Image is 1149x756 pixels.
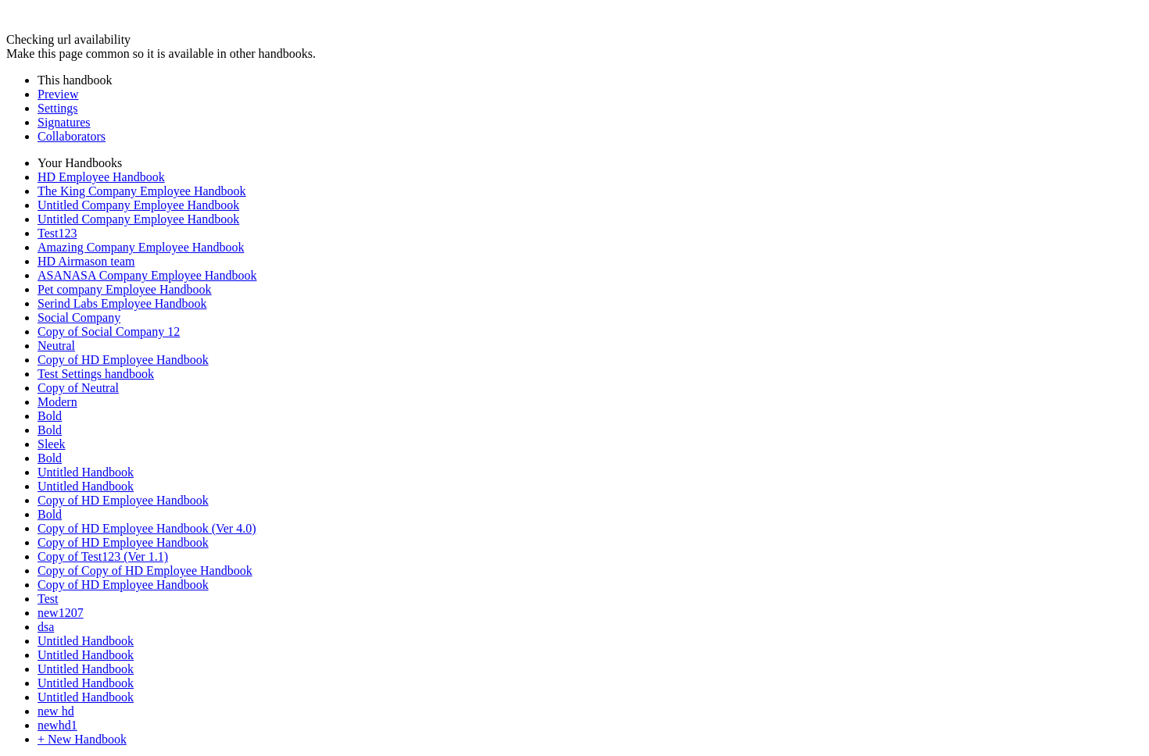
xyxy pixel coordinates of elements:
a: Bold [38,423,62,437]
a: Modern [38,395,77,408]
div: Make this page common so it is available in other handbooks. [6,47,1143,61]
a: Untitled Handbook [38,676,134,690]
a: HD Employee Handbook [38,170,165,184]
li: Your Handbooks [38,156,1143,170]
a: Bold [38,508,62,521]
a: The King Company Employee Handbook [38,184,246,198]
a: HD Airmason team [38,255,134,268]
a: Bold [38,451,62,465]
a: Copy of HD Employee Handbook (Ver 4.0) [38,522,256,535]
a: Signatures [38,116,91,129]
a: Sleek [38,437,66,451]
a: Copy of Neutral [38,381,119,394]
a: Copy of Copy of HD Employee Handbook [38,564,252,577]
a: Serind Labs Employee Handbook [38,297,206,310]
a: newhd1 [38,719,77,732]
a: Copy of HD Employee Handbook [38,536,209,549]
a: Collaborators [38,130,106,143]
a: Untitled Handbook [38,648,134,661]
a: Preview [38,87,78,101]
a: Copy of HD Employee Handbook [38,353,209,366]
a: Settings [38,102,78,115]
a: Untitled Handbook [38,465,134,479]
a: + New Handbook [38,733,127,746]
a: Test Settings handbook [38,367,154,380]
li: This handbook [38,73,1143,87]
a: Amazing Company Employee Handbook [38,241,244,254]
a: new1207 [38,606,84,619]
a: Untitled Handbook [38,634,134,647]
a: Copy of HD Employee Handbook [38,494,209,507]
a: Untitled Handbook [38,690,134,704]
a: Untitled Company Employee Handbook [38,212,239,226]
a: Copy of Social Company 12 [38,325,180,338]
a: Copy of HD Employee Handbook [38,578,209,591]
a: Pet company Employee Handbook [38,283,212,296]
a: Bold [38,409,62,423]
a: Untitled Handbook [38,480,134,493]
a: Untitled Company Employee Handbook [38,198,239,212]
a: Social Company [38,311,120,324]
a: Test123 [38,226,77,240]
a: new hd [38,704,74,718]
span: Checking url availability [6,33,131,46]
a: Test [38,592,58,605]
a: Untitled Handbook [38,662,134,676]
a: dsa [38,620,54,633]
a: ASANASA Company Employee Handbook [38,269,256,282]
a: Neutral [38,339,75,352]
a: Copy of Test123 (Ver 1.1) [38,550,168,563]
